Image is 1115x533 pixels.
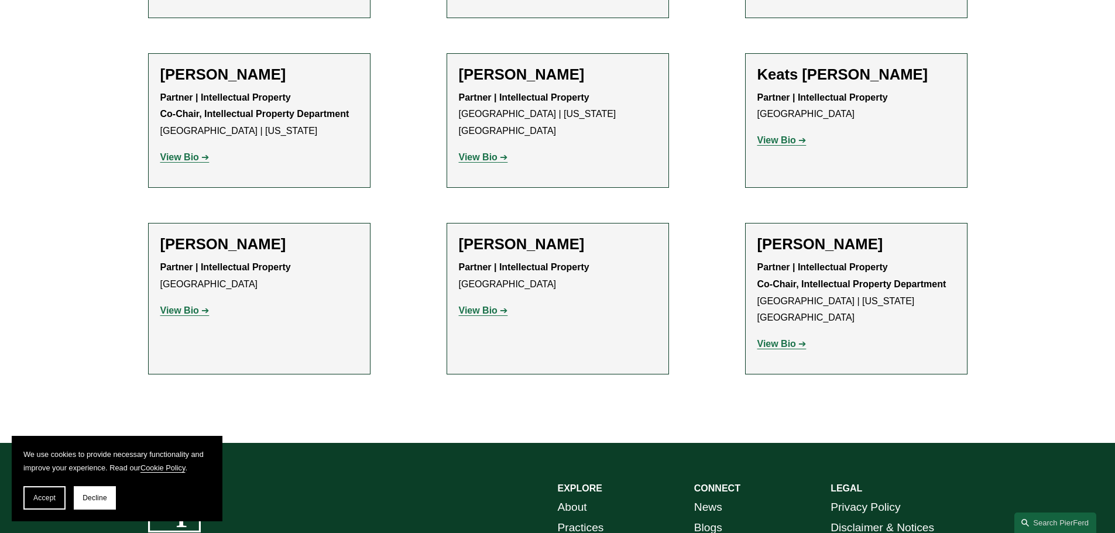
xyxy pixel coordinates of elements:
[83,494,107,502] span: Decline
[694,497,722,518] a: News
[459,90,657,140] p: [GEOGRAPHIC_DATA] | [US_STATE][GEOGRAPHIC_DATA]
[160,152,199,162] strong: View Bio
[12,436,222,521] section: Cookie banner
[831,497,900,518] a: Privacy Policy
[757,135,807,145] a: View Bio
[558,483,602,493] strong: EXPLORE
[459,305,508,315] a: View Bio
[459,262,589,272] strong: Partner | Intellectual Property
[757,66,955,84] h2: Keats [PERSON_NAME]
[757,339,807,349] a: View Bio
[757,92,888,102] strong: Partner | Intellectual Property
[459,66,657,84] h2: [PERSON_NAME]
[74,486,116,510] button: Decline
[459,235,657,253] h2: [PERSON_NAME]
[160,235,358,253] h2: [PERSON_NAME]
[694,483,740,493] strong: CONNECT
[459,92,589,102] strong: Partner | Intellectual Property
[459,152,498,162] strong: View Bio
[757,339,796,349] strong: View Bio
[757,90,955,123] p: [GEOGRAPHIC_DATA]
[160,90,358,140] p: [GEOGRAPHIC_DATA] | [US_STATE]
[757,259,955,326] p: [GEOGRAPHIC_DATA] | [US_STATE][GEOGRAPHIC_DATA]
[140,463,186,472] a: Cookie Policy
[160,305,210,315] a: View Bio
[160,262,291,272] strong: Partner | Intellectual Property
[160,152,210,162] a: View Bio
[831,483,862,493] strong: LEGAL
[23,486,66,510] button: Accept
[558,497,587,518] a: About
[757,262,946,289] strong: Partner | Intellectual Property Co-Chair, Intellectual Property Department
[459,305,498,315] strong: View Bio
[757,135,796,145] strong: View Bio
[160,259,358,293] p: [GEOGRAPHIC_DATA]
[459,152,508,162] a: View Bio
[23,448,211,474] p: We use cookies to provide necessary functionality and improve your experience. Read our .
[160,66,358,84] h2: [PERSON_NAME]
[1014,513,1096,533] a: Search this site
[459,259,657,293] p: [GEOGRAPHIC_DATA]
[160,92,349,119] strong: Partner | Intellectual Property Co-Chair, Intellectual Property Department
[757,235,955,253] h2: [PERSON_NAME]
[33,494,56,502] span: Accept
[160,305,199,315] strong: View Bio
